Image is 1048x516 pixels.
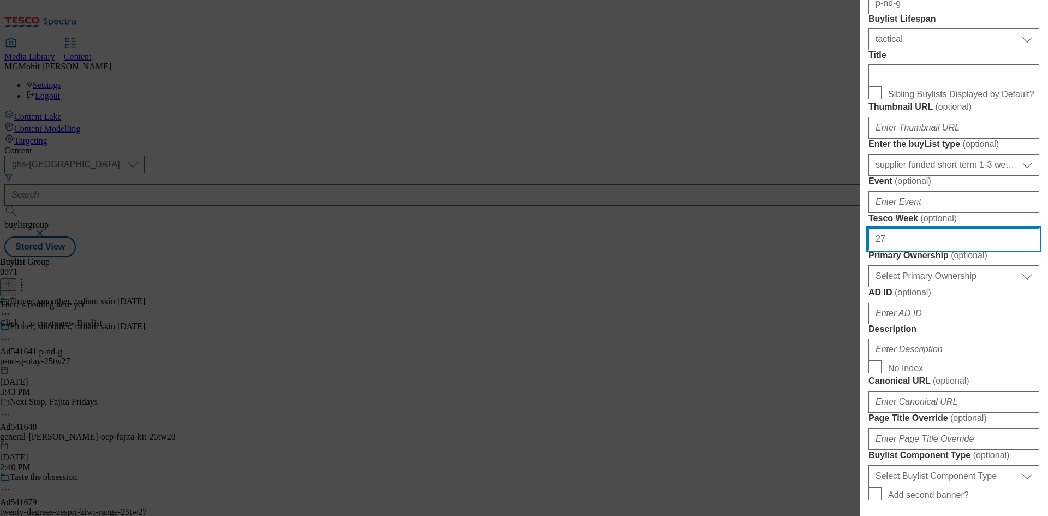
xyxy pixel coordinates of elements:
[973,450,1010,460] span: ( optional )
[868,428,1039,450] input: Enter Page Title Override
[868,250,1039,261] label: Primary Ownership
[868,228,1039,250] input: Enter Tesco Week
[950,413,987,423] span: ( optional )
[868,413,1039,424] label: Page Title Override
[935,102,972,111] span: ( optional )
[933,376,969,385] span: ( optional )
[888,364,923,373] span: No Index
[868,176,1039,187] label: Event
[868,303,1039,324] input: Enter AD ID
[868,191,1039,213] input: Enter Event
[868,117,1039,139] input: Enter Thumbnail URL
[868,102,1039,112] label: Thumbnail URL
[868,50,1039,60] label: Title
[895,176,931,186] span: ( optional )
[868,64,1039,86] input: Enter Title
[888,90,1034,99] span: Sibling Buylists Displayed by Default?
[951,251,987,260] span: ( optional )
[868,14,1039,24] label: Buylist Lifespan
[920,213,957,223] span: ( optional )
[868,324,1039,334] label: Description
[868,376,1039,387] label: Canonical URL
[868,391,1039,413] input: Enter Canonical URL
[868,213,1039,224] label: Tesco Week
[868,450,1039,461] label: Buylist Component Type
[868,139,1039,150] label: Enter the buyList type
[868,339,1039,360] input: Enter Description
[895,288,931,297] span: ( optional )
[962,139,999,149] span: ( optional )
[888,490,969,500] span: Add second banner?
[868,287,1039,298] label: AD ID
